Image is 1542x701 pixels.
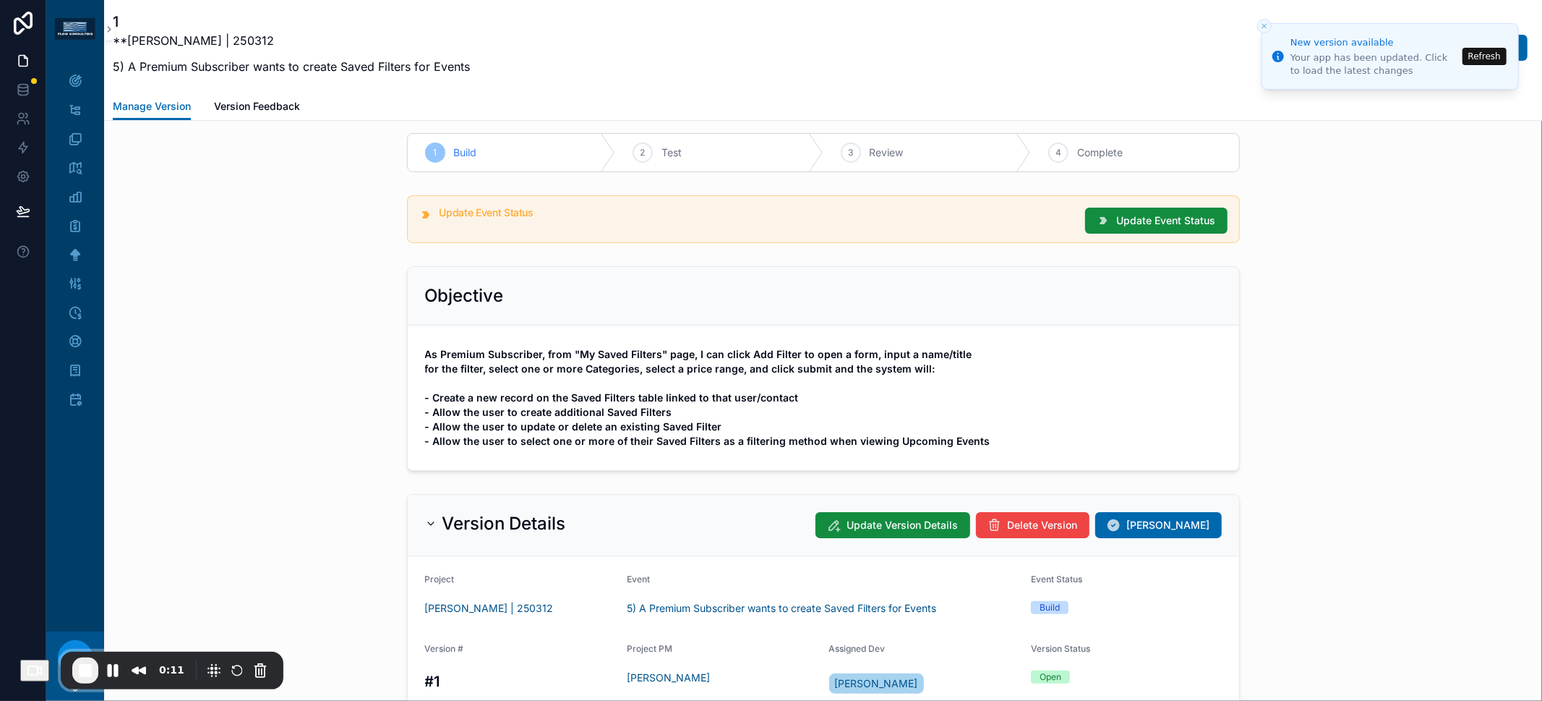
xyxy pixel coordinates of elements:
div: New version available [1290,35,1458,50]
span: 1 [433,147,437,158]
span: Version # [425,643,464,654]
p: 5) A Premium Subscriber wants to create Saved Filters for Events [113,58,470,75]
div: Your app has been updated. Click to load the latest changes [1290,51,1458,77]
div: Build [1040,601,1060,614]
a: [PERSON_NAME] | 250312 [425,601,554,616]
a: 5) A Premium Subscriber wants to create Saved Filters for Events [627,601,936,616]
h5: Update Event Status [440,208,1074,218]
h3: #1 [425,671,616,692]
span: 3 [848,147,853,158]
span: Version Feedback [214,99,300,114]
span: [PERSON_NAME] [835,676,918,691]
button: Close toast [1257,19,1272,33]
button: Update Version Details [815,512,970,538]
span: Event Status [1031,574,1082,585]
span: Assigned Dev [829,643,886,654]
div: scrollable content [46,58,104,431]
button: Refresh [1462,48,1507,65]
h2: Objective [425,284,504,307]
a: Manage Version [113,93,191,121]
a: [PERSON_NAME] [627,671,710,685]
span: Delete Version [1008,518,1078,532]
span: Test [661,145,682,160]
h2: Version Details [442,512,566,535]
p: **[PERSON_NAME] | 250312 [113,32,470,49]
span: Project [425,574,455,585]
button: Delete Version [976,512,1089,538]
strong: As Premium Subscriber, from "My Saved Filters" page, I can click Add Filter to open a form, input... [425,348,990,447]
h1: 1 [113,12,470,32]
span: Build [454,145,477,160]
span: Update Version Details [847,518,959,532]
img: App logo [55,18,95,40]
span: Complete [1077,145,1123,160]
span: [PERSON_NAME] [1127,518,1210,532]
button: [PERSON_NAME] [1095,512,1222,538]
span: 2 [641,147,646,158]
span: Project PM [627,643,672,654]
span: Manage Version [113,99,191,114]
span: Event [627,574,650,585]
span: Version Status [1031,643,1090,654]
div: Open [1040,671,1061,684]
span: 4 [1055,147,1061,158]
a: [PERSON_NAME] [829,674,924,694]
a: Version Feedback [214,93,300,122]
button: Update Event Status [1085,208,1228,234]
span: DZ [67,649,83,666]
span: Update Event Status [1117,213,1216,228]
span: Review [870,145,904,160]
